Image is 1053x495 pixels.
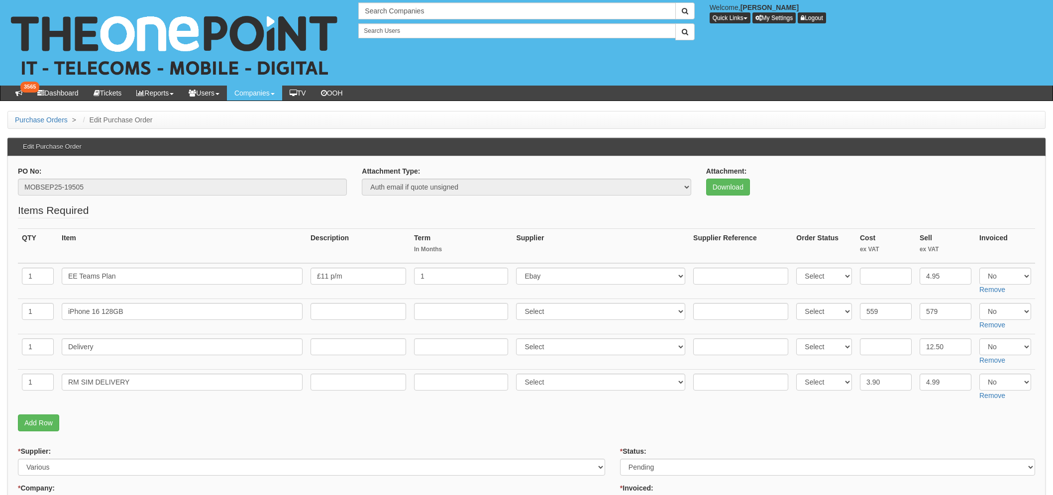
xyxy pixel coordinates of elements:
[358,2,675,19] input: Search Companies
[307,228,410,263] th: Description
[792,228,856,263] th: Order Status
[979,321,1005,329] a: Remove
[358,23,675,38] input: Search Users
[979,392,1005,399] a: Remove
[18,203,89,218] legend: Items Required
[856,228,916,263] th: Cost
[979,286,1005,294] a: Remove
[314,86,350,100] a: OOH
[512,228,689,263] th: Supplier
[18,483,55,493] label: Company:
[18,414,59,431] a: Add Row
[181,86,227,100] a: Users
[689,228,792,263] th: Supplier Reference
[18,166,41,176] label: PO No:
[920,245,971,254] small: ex VAT
[702,2,1053,23] div: Welcome,
[975,228,1035,263] th: Invoiced
[86,86,129,100] a: Tickets
[706,166,747,176] label: Attachment:
[362,166,420,176] label: Attachment Type:
[58,228,307,263] th: Item
[227,86,282,100] a: Companies
[916,228,975,263] th: Sell
[129,86,181,100] a: Reports
[620,483,653,493] label: Invoiced:
[20,82,39,93] span: 3565
[18,228,58,263] th: QTY
[979,356,1005,364] a: Remove
[15,116,68,124] a: Purchase Orders
[282,86,314,100] a: TV
[18,446,51,456] label: Supplier:
[752,12,796,23] a: My Settings
[860,245,912,254] small: ex VAT
[81,115,153,125] li: Edit Purchase Order
[70,116,79,124] span: >
[18,138,87,155] h3: Edit Purchase Order
[740,3,799,11] b: [PERSON_NAME]
[706,179,750,196] a: Download
[710,12,750,23] button: Quick Links
[620,446,646,456] label: Status:
[410,228,512,263] th: Term
[30,86,86,100] a: Dashboard
[798,12,826,23] a: Logout
[414,245,508,254] small: In Months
